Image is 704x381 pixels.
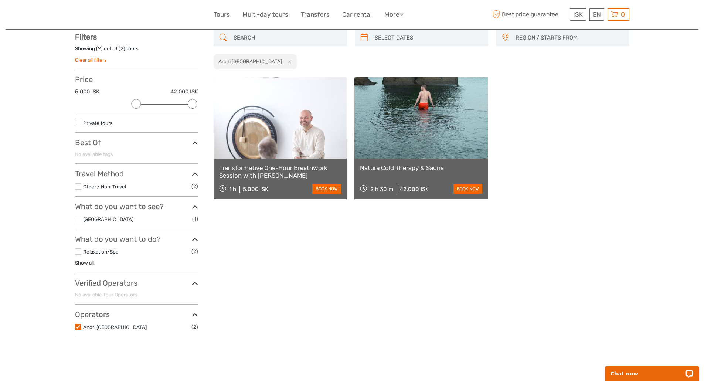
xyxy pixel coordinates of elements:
a: Car rental [342,9,372,20]
h3: Verified Operators [75,279,198,288]
span: (2) [191,323,198,331]
div: EN [589,8,604,21]
span: (1) [192,215,198,223]
span: 0 [620,11,626,18]
span: Best price guarantee [491,8,568,21]
a: Tours [214,9,230,20]
span: 2 h 30 m [370,186,393,193]
span: (2) [191,182,198,191]
strong: Filters [75,33,97,41]
a: [GEOGRAPHIC_DATA] [83,216,133,222]
h3: What do you want to do? [75,235,198,244]
a: Other / Non-Travel [83,184,126,190]
span: 1 h [229,186,236,193]
span: No available Tour Operators [75,292,137,297]
h2: Andri [GEOGRAPHIC_DATA] [218,58,282,64]
h3: Travel Method [75,169,198,178]
a: Andri [GEOGRAPHIC_DATA] [83,324,147,330]
span: ISK [573,11,583,18]
div: 5.000 ISK [243,186,268,193]
div: Showing ( ) out of ( ) tours [75,45,198,57]
button: x [283,58,293,65]
button: REGION / STARTS FROM [512,32,626,44]
label: 5.000 ISK [75,88,99,96]
a: Show all [75,260,94,266]
h3: What do you want to see? [75,202,198,211]
input: SEARCH [231,31,343,44]
a: Multi-day tours [242,9,288,20]
a: Transformative One-Hour Breathwork Session with [PERSON_NAME] [219,164,341,179]
input: SELECT DATES [372,31,484,44]
label: 42.000 ISK [170,88,198,96]
label: 2 [98,45,101,52]
h3: Best Of [75,138,198,147]
h3: Price [75,75,198,84]
a: More [384,9,404,20]
label: 2 [120,45,123,52]
span: No available tags [75,151,113,157]
a: Clear all filters [75,57,107,63]
div: 42.000 ISK [400,186,429,193]
a: Nature Cold Therapy & Sauna [360,164,482,171]
a: Private tours [83,120,113,126]
iframe: LiveChat chat widget [600,358,704,381]
a: Relaxation/Spa [83,249,118,255]
a: Transfers [301,9,330,20]
h3: Operators [75,310,198,319]
span: (2) [191,247,198,256]
a: book now [453,184,482,194]
a: book now [312,184,341,194]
